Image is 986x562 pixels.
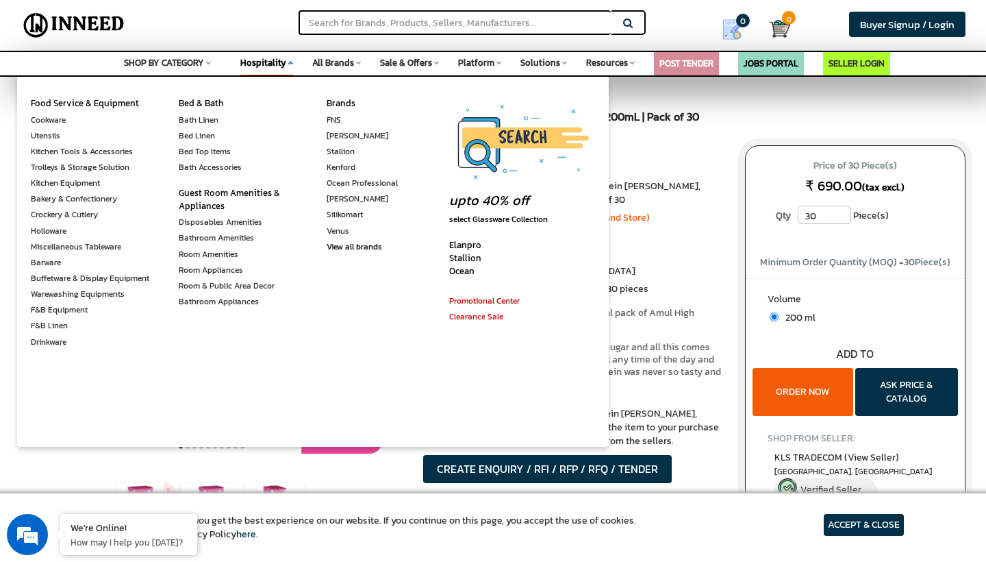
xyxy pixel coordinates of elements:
[423,455,672,483] button: CREATE ENQUIRY / RFI / RFP / RFQ / TENDER
[860,16,955,32] span: Buyer Signup / Login
[904,255,915,269] span: 30
[705,14,770,45] a: my Quotes 0
[82,514,636,541] article: We use cookies to ensure you get the best experience on our website. If you continue on this page...
[71,521,187,534] div: We're Online!
[586,56,628,69] span: Resources
[458,56,494,69] span: Platform
[736,14,750,27] span: 0
[240,56,286,69] span: Hospitality
[853,206,889,226] span: Piece(s)
[779,310,816,325] span: 200 ml
[774,450,936,502] a: KLS TRADECOM (View Seller) [GEOGRAPHIC_DATA], [GEOGRAPHIC_DATA] Verified Seller
[544,265,724,278] li: [GEOGRAPHIC_DATA]
[94,360,104,368] img: salesiqlogo_leal7QplfZFryJ6FIlVepeu7OftD7mt8q6exU6-34PB8prfIgodN67KcxXM9Y7JQ_.png
[312,56,354,69] span: All Brands
[380,56,432,69] span: Sale & Offers
[240,70,293,77] div: Space
[774,466,936,478] span: East Delhi
[79,173,189,311] span: We're online!
[829,57,885,70] a: SELLER LOGIN
[124,56,204,69] span: SHOP BY CATEGORY
[117,482,178,543] img: Amul High Protein Rose Lassi, 200mL
[544,282,724,296] li: 1 Box contains 30 pieces
[184,440,191,454] button: 2
[862,180,905,195] span: (tax excl.)
[760,255,950,269] span: Minimum Order Quantity (MOQ) = Piece(s)
[7,374,261,422] textarea: Type your message and hit 'Enter'
[759,155,952,177] span: Price of 30 Piece(s)
[225,7,257,40] div: Minimize live chat window
[778,478,798,499] img: inneed-verified-seller-icon.png
[770,14,779,44] a: Cart 0
[225,440,232,454] button: 8
[746,346,965,362] div: ADD TO
[768,433,943,443] h4: SHOP FROM SELLER:
[181,482,242,543] img: Amul High Protein Rose Lassi, 200mL
[544,180,724,207] li: Amul High Protein [PERSON_NAME], 200mL | Pack of 30
[849,12,965,37] a: Buyer Signup / Login
[855,368,958,416] button: ASK PRICE & CATALOG
[244,482,305,543] img: Amul High Protein Rose Lassi, 200mL
[239,440,246,454] button: 10
[198,440,205,454] button: 4
[753,368,853,416] button: ORDER NOW
[782,11,796,25] span: 0
[659,57,713,70] a: POST TENDER
[23,82,58,90] img: logo_Zg8I0qSkbAqR2WFHt3p6CTuqpyXMFPubPcD2OT02zFN43Cy9FUNNG3NEPhM_Q1qe_.png
[744,57,798,70] a: JOBS PORTAL
[299,10,611,35] input: Search for Brands, Products, Sellers, Manufacturers...
[770,19,790,39] img: Cart
[520,56,560,69] span: Solutions
[824,514,904,536] article: ACCEPT & CLOSE
[108,359,174,369] em: Driven by SalesIQ
[232,440,239,454] button: 9
[71,77,230,95] div: Chat with us now
[191,440,198,454] button: 3
[71,536,187,548] p: How may I help you today?
[212,440,218,454] button: 6
[800,482,861,497] span: Verified Seller
[769,206,798,226] label: Qty
[236,527,256,541] a: here
[544,247,724,260] li: Rose
[18,8,129,42] img: Inneed.Market
[722,19,742,40] img: Show My Quotes
[774,450,899,465] span: KLS TRADECOM
[205,440,212,454] button: 5
[768,293,943,310] label: Volume
[218,440,225,454] button: 7
[805,175,862,196] span: ₹ 690.00
[544,229,724,243] li: 200ml
[177,440,184,454] button: 1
